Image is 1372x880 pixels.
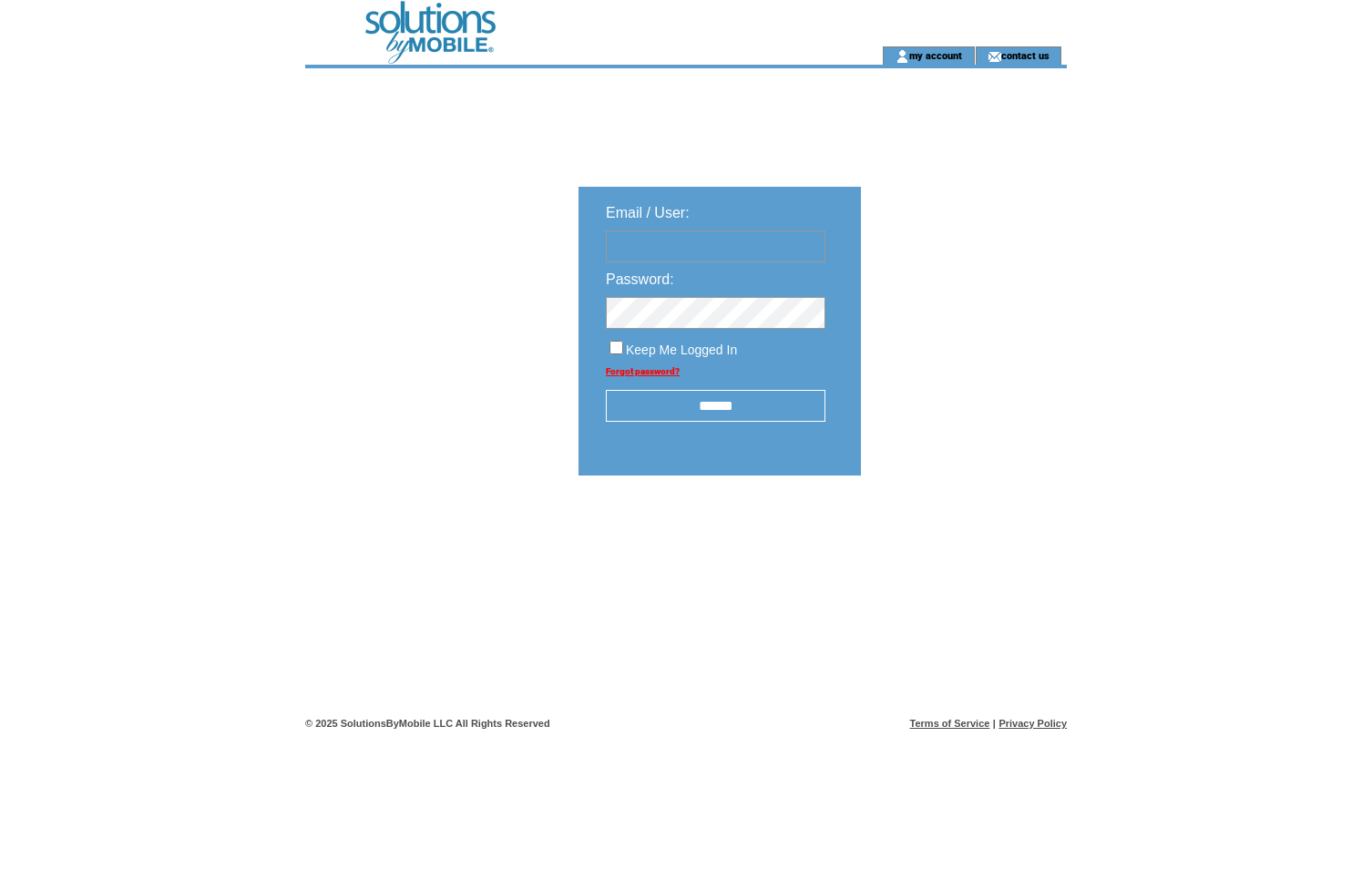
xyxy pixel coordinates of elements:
img: account_icon.gif;jsessionid=A96D1AE5C9058505239C023707FA88F7 [896,49,909,64]
a: Terms of Service [910,718,990,729]
a: my account [909,49,962,61]
span: Email / User: [606,205,690,220]
img: contact_us_icon.gif;jsessionid=A96D1AE5C9058505239C023707FA88F7 [988,49,1001,64]
a: Privacy Policy [998,718,1067,729]
a: Forgot password? [606,366,680,376]
span: Keep Me Logged In [626,343,737,357]
img: transparent.png;jsessionid=A96D1AE5C9058505239C023707FA88F7 [914,521,1005,544]
span: | [993,718,996,729]
span: © 2025 SolutionsByMobile LLC All Rights Reserved [305,718,550,729]
a: contact us [1001,49,1049,61]
span: Password: [606,271,674,287]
